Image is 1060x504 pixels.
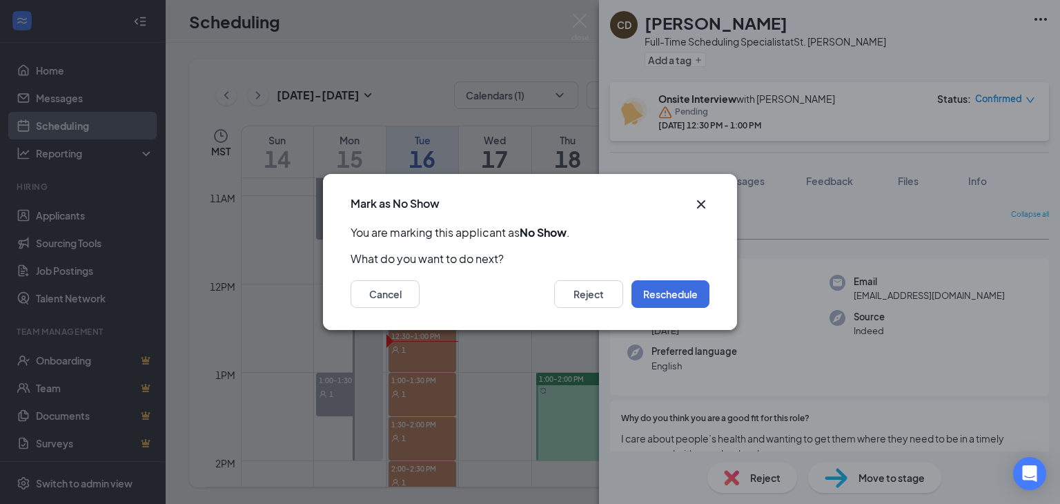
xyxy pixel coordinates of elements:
svg: Cross [693,196,709,213]
h3: Mark as No Show [351,196,440,211]
button: Close [693,196,709,213]
p: You are marking this applicant as . [351,225,709,240]
button: Reschedule [631,280,709,308]
b: No Show [520,225,567,240]
button: Cancel [351,280,420,308]
p: What do you want to do next? [351,251,709,266]
button: Reject [554,280,623,308]
div: Open Intercom Messenger [1013,457,1046,490]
